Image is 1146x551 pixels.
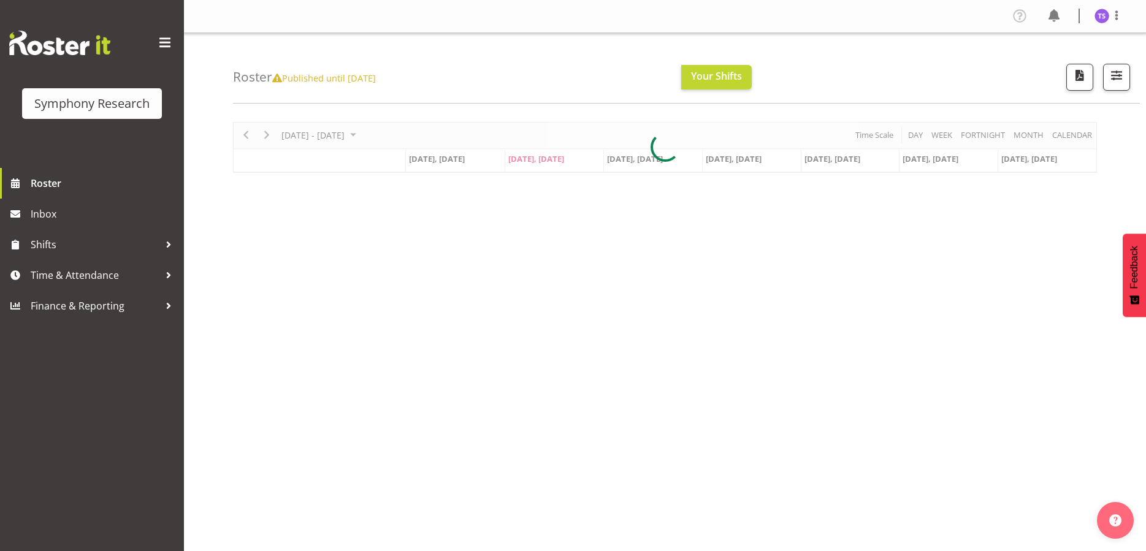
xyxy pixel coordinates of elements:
[1123,234,1146,317] button: Feedback - Show survey
[31,174,178,192] span: Roster
[1129,246,1140,289] span: Feedback
[1103,64,1130,91] button: Filter Shifts
[9,31,110,55] img: Rosterit website logo
[272,72,376,84] span: Published until [DATE]
[31,297,159,315] span: Finance & Reporting
[1109,514,1121,526] img: help-xxl-2.png
[1094,9,1109,23] img: theresa-smith5660.jpg
[233,70,376,84] h4: Roster
[34,94,150,113] div: Symphony Research
[31,235,159,254] span: Shifts
[691,69,742,83] span: Your Shifts
[681,65,752,89] button: Your Shifts
[1066,64,1093,91] button: Download a PDF of the roster according to the set date range.
[31,205,178,223] span: Inbox
[31,266,159,284] span: Time & Attendance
